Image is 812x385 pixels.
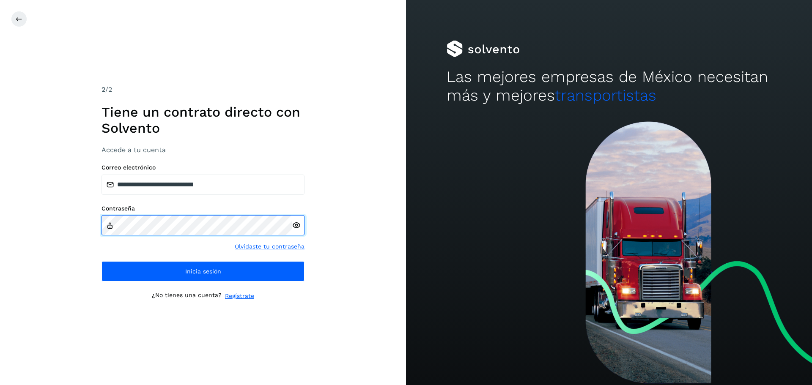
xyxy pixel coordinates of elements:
[101,85,105,93] span: 2
[185,268,221,274] span: Inicia sesión
[101,261,304,281] button: Inicia sesión
[101,205,304,212] label: Contraseña
[152,292,222,300] p: ¿No tienes una cuenta?
[555,86,656,104] span: transportistas
[447,68,771,105] h2: Las mejores empresas de México necesitan más y mejores
[225,292,254,300] a: Regístrate
[101,164,304,171] label: Correo electrónico
[101,85,304,95] div: /2
[235,242,304,251] a: Olvidaste tu contraseña
[101,104,304,137] h1: Tiene un contrato directo con Solvento
[101,146,304,154] h3: Accede a tu cuenta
